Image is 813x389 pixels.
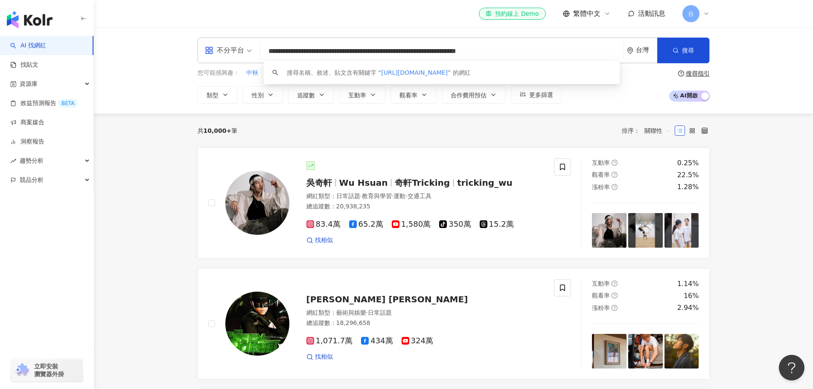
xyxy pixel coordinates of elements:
span: 交通工具 [408,193,431,199]
div: 搜尋名稱、敘述、貼文含有關鍵字 “ ” 的網紅 [287,68,471,77]
a: chrome extension立即安裝 瀏覽器外掛 [11,359,83,382]
span: Wu Hsuan [339,178,388,188]
span: 繁體中文 [573,9,600,18]
img: post-image [592,334,627,369]
a: 洞察報告 [10,137,44,146]
span: 434萬 [361,336,393,345]
span: 運動 [393,193,405,199]
span: · [366,309,368,316]
span: 中秋 [246,69,258,77]
iframe: Help Scout Beacon - Open [779,355,804,380]
span: 您可能感興趣： [198,69,239,77]
span: · [392,193,393,199]
span: 趨勢分析 [20,151,44,170]
span: 324萬 [402,336,433,345]
span: rise [10,158,16,164]
span: 性別 [252,92,264,99]
div: 網紅類型 ： [306,309,544,317]
span: · [360,193,362,199]
div: 搜尋指引 [686,70,710,77]
span: · [405,193,407,199]
span: 更多篩選 [529,91,553,98]
img: KOL Avatar [225,171,289,235]
a: 找相似 [306,353,333,361]
div: 共 筆 [198,127,238,134]
span: [URL][DOMAIN_NAME] [381,69,448,76]
span: 350萬 [439,220,471,229]
div: 總追蹤數 ： 20,938,235 [306,202,544,211]
span: 奇軒Tricking [395,178,450,188]
img: post-image [664,334,699,369]
img: post-image [628,213,663,248]
span: question-circle [612,160,618,166]
a: 找相似 [306,236,333,245]
span: 互動率 [348,92,366,99]
img: chrome extension [14,363,30,377]
span: 日常話題 [336,193,360,199]
span: 合作費用預估 [451,92,487,99]
img: post-image [592,213,627,248]
a: 效益預測報告BETA [10,99,78,108]
button: 更多篩選 [511,86,562,103]
span: tricking_wu [457,178,513,188]
img: post-image [664,213,699,248]
a: KOL Avatar[PERSON_NAME] [PERSON_NAME]網紅類型：藝術與娛樂·日常話題總追蹤數：18,296,6581,071.7萬434萬324萬找相似互動率question... [198,269,710,379]
span: 資源庫 [20,74,38,94]
button: 搜尋 [657,38,709,63]
img: logo [7,11,52,28]
span: 互動率 [592,159,610,166]
a: 找貼文 [10,61,38,69]
span: question-circle [612,292,618,298]
span: 65.2萬 [349,220,383,229]
button: 合作費用預估 [442,86,506,103]
span: 找相似 [315,353,333,361]
span: 1,071.7萬 [306,336,353,345]
img: KOL Avatar [225,292,289,356]
span: 1,580萬 [392,220,431,229]
span: 追蹤數 [297,92,315,99]
span: 找相似 [315,236,333,245]
span: 日常話題 [368,309,392,316]
a: 商案媒合 [10,118,44,127]
div: 1.14% [677,279,699,289]
span: 漲粉率 [592,184,610,190]
span: 吳奇軒 [306,178,332,188]
span: question-circle [678,70,684,76]
div: 不分平台 [205,44,244,57]
span: question-circle [612,172,618,178]
span: 活動訊息 [638,9,665,18]
span: 互動率 [592,280,610,287]
button: 追蹤數 [288,86,334,103]
button: 觀看率 [390,86,437,103]
span: 10,000+ [204,127,232,134]
div: 網紅類型 ： [306,192,544,201]
span: 15.2萬 [480,220,514,229]
span: 搜尋 [682,47,694,54]
a: 預約線上 Demo [479,8,545,20]
span: question-circle [612,305,618,311]
div: 22.5% [677,170,699,180]
button: 類型 [198,86,238,103]
button: 性別 [243,86,283,103]
span: search [272,70,278,76]
a: KOL Avatar吳奇軒Wu Hsuan奇軒Trickingtricking_wu網紅類型：日常話題·教育與學習·運動·交通工具總追蹤數：20,938,23583.4萬65.2萬1,580萬3... [198,148,710,258]
span: question-circle [612,184,618,190]
a: searchAI 找網紅 [10,41,46,50]
span: 類型 [207,92,219,99]
div: 1.28% [677,182,699,192]
div: 0.25% [677,158,699,168]
button: 互動率 [339,86,385,103]
span: 立即安裝 瀏覽器外掛 [34,363,64,378]
button: 中秋 [246,68,259,78]
span: 漲粉率 [592,304,610,311]
span: 台 [688,9,694,18]
div: 總追蹤數 ： 18,296,658 [306,319,544,328]
span: 觀看率 [399,92,417,99]
span: 藝術與娛樂 [336,309,366,316]
span: 關聯性 [644,124,670,137]
span: 83.4萬 [306,220,341,229]
div: 16% [684,291,699,301]
span: environment [627,47,633,54]
div: 預約線上 Demo [486,9,539,18]
div: 台灣 [636,47,657,54]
